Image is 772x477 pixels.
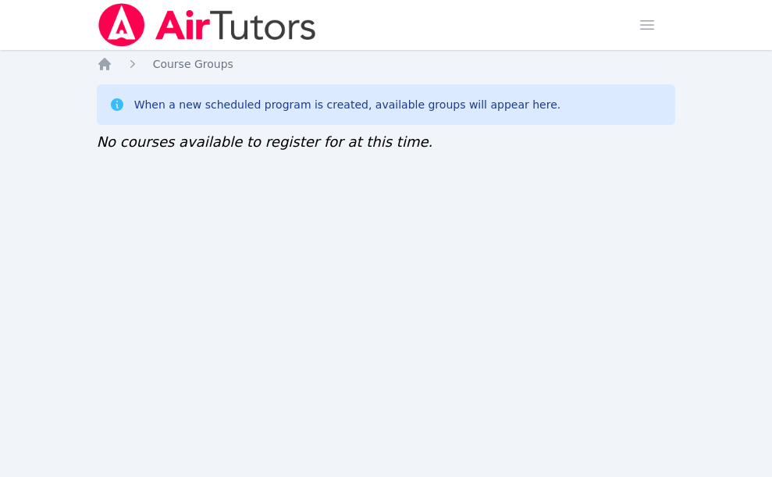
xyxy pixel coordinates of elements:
[134,97,561,112] div: When a new scheduled program is created, available groups will appear here.
[97,3,318,47] img: Air Tutors
[97,56,676,72] nav: Breadcrumb
[153,58,233,70] span: Course Groups
[153,56,233,72] a: Course Groups
[97,133,433,150] span: No courses available to register for at this time.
